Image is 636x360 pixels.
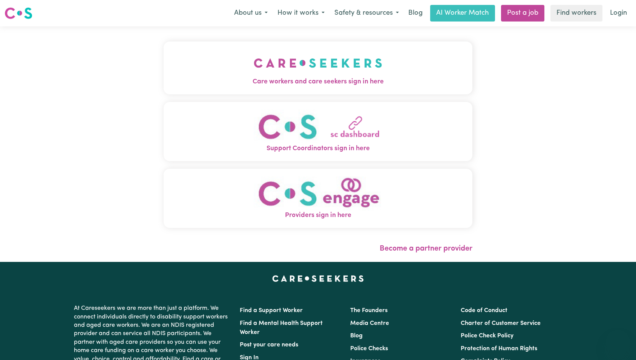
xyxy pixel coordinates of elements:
[350,346,388,352] a: Police Checks
[164,144,473,154] span: Support Coordinators sign in here
[273,5,329,21] button: How it works
[240,320,323,335] a: Find a Mental Health Support Worker
[164,169,473,228] button: Providers sign in here
[5,6,32,20] img: Careseekers logo
[461,308,507,314] a: Code of Conduct
[605,5,631,22] a: Login
[272,275,364,282] a: Careseekers home page
[164,211,473,220] span: Providers sign in here
[380,245,472,252] a: Become a partner provider
[229,5,273,21] button: About us
[404,5,427,22] a: Blog
[240,342,298,348] a: Post your care needs
[606,330,630,354] iframe: Button to launch messaging window
[164,42,473,94] button: Care workers and care seekers sign in here
[5,5,32,22] a: Careseekers logo
[329,5,404,21] button: Safety & resources
[350,308,388,314] a: The Founders
[164,102,473,161] button: Support Coordinators sign in here
[461,346,537,352] a: Protection of Human Rights
[350,320,389,326] a: Media Centre
[461,320,541,326] a: Charter of Customer Service
[350,333,363,339] a: Blog
[501,5,544,22] a: Post a job
[240,308,303,314] a: Find a Support Worker
[550,5,602,22] a: Find workers
[164,77,473,87] span: Care workers and care seekers sign in here
[430,5,495,22] a: AI Worker Match
[461,333,513,339] a: Police Check Policy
